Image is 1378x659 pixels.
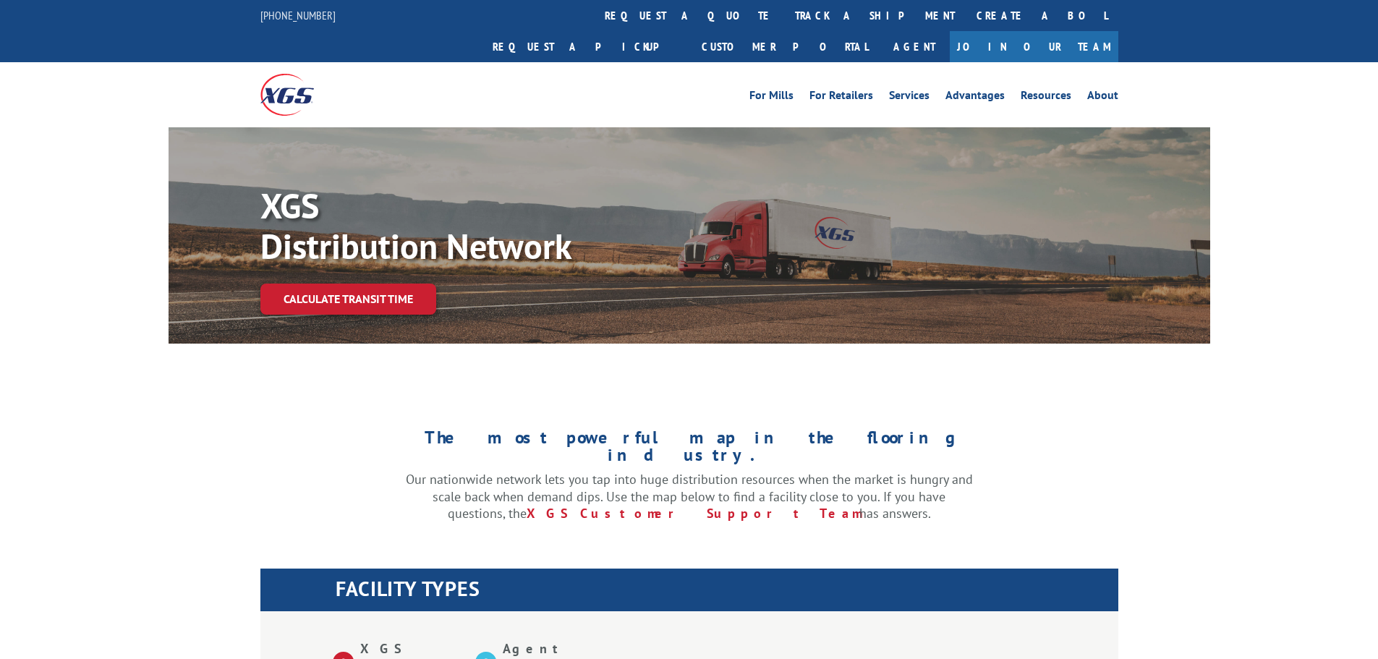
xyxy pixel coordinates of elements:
[406,429,973,471] h1: The most powerful map in the flooring industry.
[889,90,930,106] a: Services
[482,31,691,62] a: Request a pickup
[260,284,436,315] a: Calculate transit time
[749,90,794,106] a: For Mills
[260,185,694,266] p: XGS Distribution Network
[809,90,873,106] a: For Retailers
[1021,90,1071,106] a: Resources
[1087,90,1118,106] a: About
[945,90,1005,106] a: Advantages
[879,31,950,62] a: Agent
[336,579,1118,606] h1: FACILITY TYPES
[260,8,336,22] a: [PHONE_NUMBER]
[691,31,879,62] a: Customer Portal
[406,471,973,522] p: Our nationwide network lets you tap into huge distribution resources when the market is hungry an...
[527,505,859,522] a: XGS Customer Support Team
[950,31,1118,62] a: Join Our Team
